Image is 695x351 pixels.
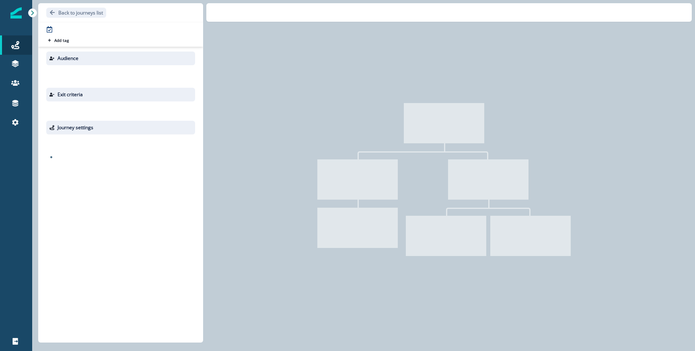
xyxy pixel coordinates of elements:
button: Add tag [46,37,70,43]
p: Add tag [54,38,69,43]
p: Journey settings [58,124,93,131]
img: Inflection [10,7,22,19]
button: Go back [46,8,106,18]
p: Audience [58,55,78,62]
p: Back to journeys list [58,9,103,16]
p: Exit criteria [58,91,83,98]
